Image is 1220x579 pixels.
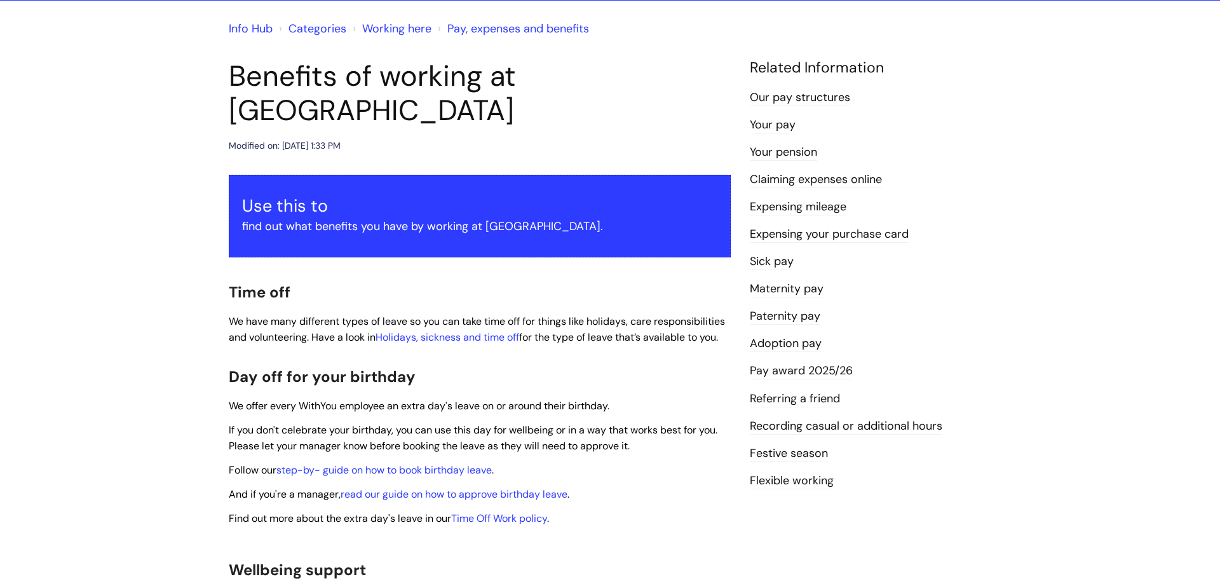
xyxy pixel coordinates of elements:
a: Claiming expenses online [750,172,882,188]
a: Referring a friend [750,391,840,407]
a: Info Hub [229,21,273,36]
a: Festive season [750,446,828,462]
a: Paternity pay [750,308,820,325]
a: Working here [362,21,431,36]
span: If you don't celebrate your birthday, you can use this day for wellbeing or in a way that works b... [229,423,717,453]
span: We have many different types of leave so you can take time off for things like holidays, care res... [229,315,725,344]
a: Time Off Work policy [451,512,547,525]
a: Your pay [750,117,796,133]
a: Our pay structures [750,90,850,106]
a: Expensing mileage [750,199,846,215]
h4: Related Information [750,59,991,77]
a: Categories [288,21,346,36]
a: Sick pay [750,254,794,270]
a: Holidays, sickness and time off [376,330,519,344]
li: Solution home [276,18,346,39]
span: And if you're a manager, . [229,487,569,501]
a: read our guide on how to approve birthday leave [341,487,567,501]
a: Adoption pay [750,336,822,352]
a: Flexible working [750,473,834,489]
span: Day off for your birthday [229,367,416,386]
a: Pay award 2025/26 [750,363,853,379]
a: Expensing your purchase card [750,226,909,243]
a: step-by- guide on how to book birthday leave [276,463,492,477]
a: Maternity pay [750,281,823,297]
p: find out what benefits you have by working at [GEOGRAPHIC_DATA]. [242,216,717,236]
span: We offer every WithYou employee an extra day's leave on or around their birthday. [229,399,609,412]
h1: Benefits of working at [GEOGRAPHIC_DATA] [229,59,731,128]
div: Modified on: [DATE] 1:33 PM [229,138,341,154]
span: Time off [229,282,290,302]
li: Working here [349,18,431,39]
a: Pay, expenses and benefits [447,21,589,36]
li: Pay, expenses and benefits [435,18,589,39]
a: Recording casual or additional hours [750,418,942,435]
span: Find out more about the extra day's leave in our . [229,512,549,525]
a: Your pension [750,144,817,161]
h3: Use this to [242,196,717,216]
span: Follow our . [229,463,494,477]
